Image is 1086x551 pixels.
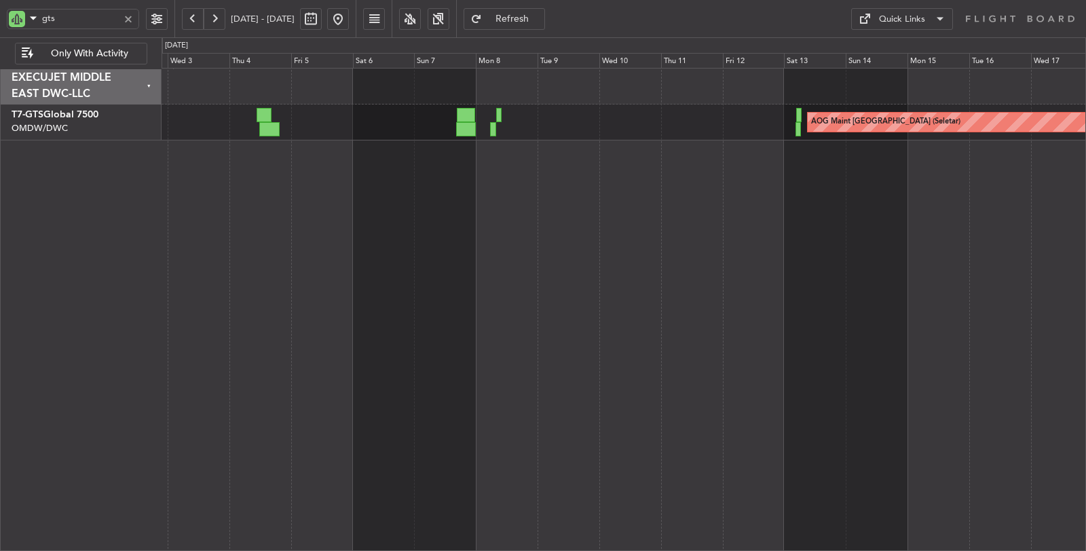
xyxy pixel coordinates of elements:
div: Quick Links [879,13,925,26]
div: Fri 5 [291,53,353,69]
button: Quick Links [851,8,953,30]
button: Only With Activity [15,43,147,64]
div: Thu 11 [661,53,723,69]
div: Mon 15 [907,53,969,69]
span: Refresh [485,14,540,24]
div: Sun 14 [846,53,907,69]
div: Wed 10 [599,53,661,69]
span: [DATE] - [DATE] [231,13,295,25]
a: OMDW/DWC [12,122,68,134]
div: Fri 12 [723,53,785,69]
span: Only With Activity [36,49,143,58]
div: AOG Maint [GEOGRAPHIC_DATA] (Seletar) [811,112,960,132]
div: Sat 6 [353,53,415,69]
span: T7-GTS [12,110,43,119]
div: Tue 16 [969,53,1031,69]
div: Sat 13 [784,53,846,69]
button: Refresh [464,8,545,30]
a: T7-GTSGlobal 7500 [12,110,98,119]
div: Tue 9 [538,53,599,69]
div: Thu 4 [229,53,291,69]
div: [DATE] [165,40,188,52]
div: Wed 3 [168,53,229,69]
div: Sun 7 [414,53,476,69]
div: Mon 8 [476,53,538,69]
input: A/C (Reg. or Type) [42,8,119,28]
